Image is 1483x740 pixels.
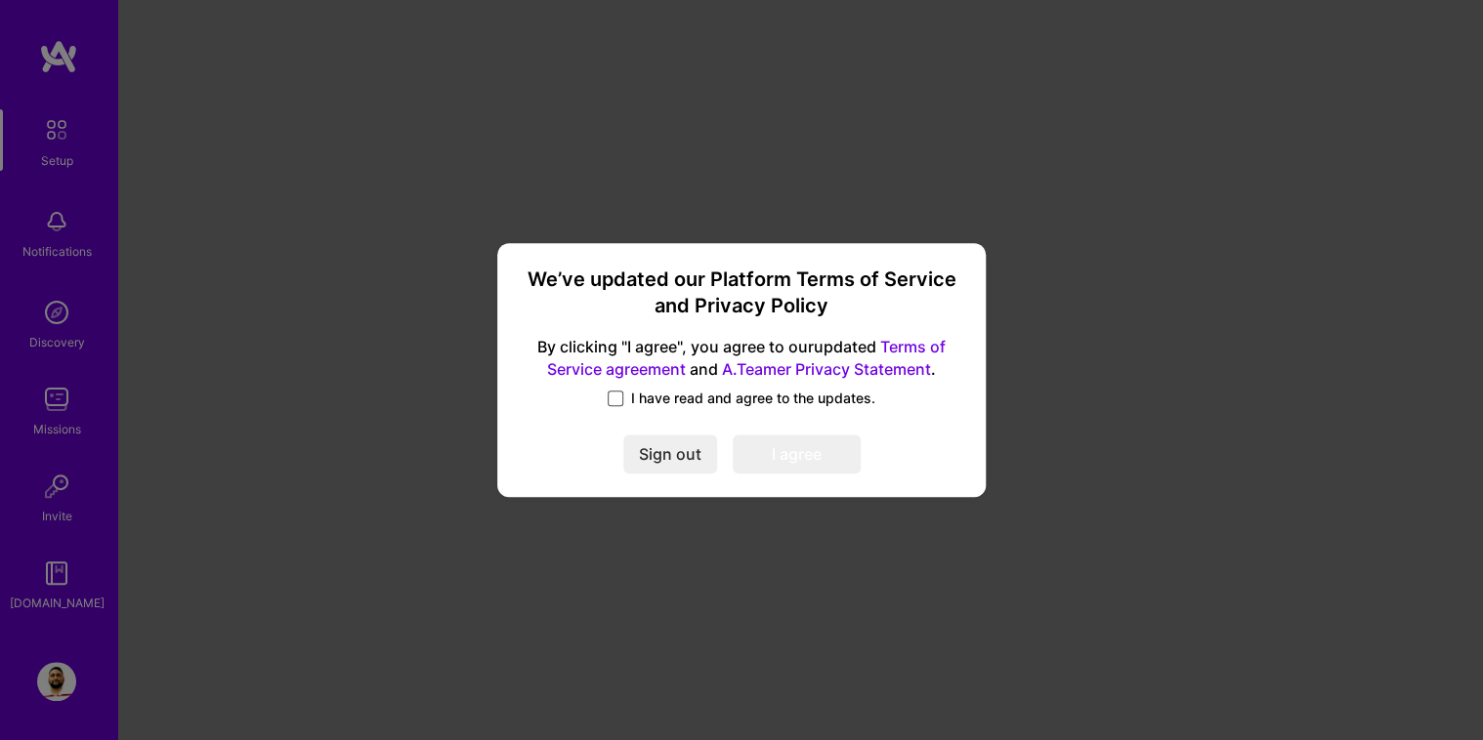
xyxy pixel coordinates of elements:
[733,434,861,473] button: I agree
[521,267,962,320] h3: We’ve updated our Platform Terms of Service and Privacy Policy
[623,434,717,473] button: Sign out
[547,337,946,379] a: Terms of Service agreement
[521,336,962,381] span: By clicking "I agree", you agree to our updated and .
[722,359,931,379] a: A.Teamer Privacy Statement
[631,389,875,408] span: I have read and agree to the updates.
